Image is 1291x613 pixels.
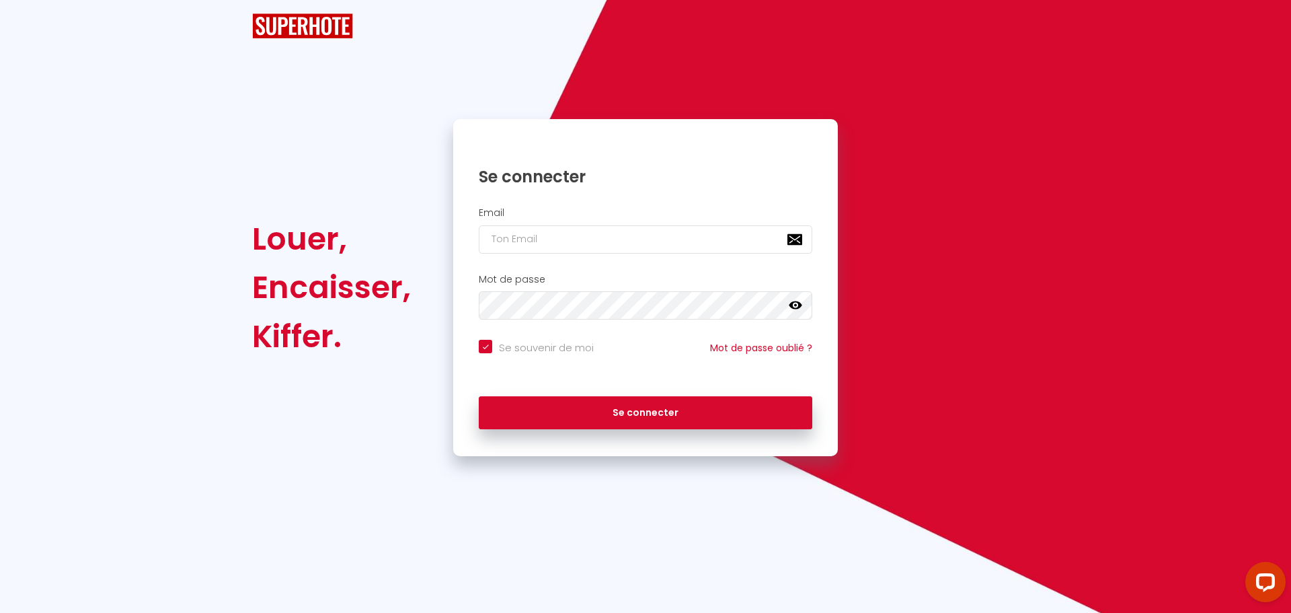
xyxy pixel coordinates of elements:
img: SuperHote logo [252,13,353,38]
div: Encaisser, [252,263,411,312]
div: Louer, [252,215,411,263]
h1: Se connecter [479,166,812,187]
button: Se connecter [479,396,812,430]
h2: Mot de passe [479,274,812,285]
iframe: LiveChat chat widget [1235,556,1291,613]
h2: Email [479,207,812,219]
input: Ton Email [479,225,812,254]
div: Kiffer. [252,312,411,361]
a: Mot de passe oublié ? [710,341,812,355]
